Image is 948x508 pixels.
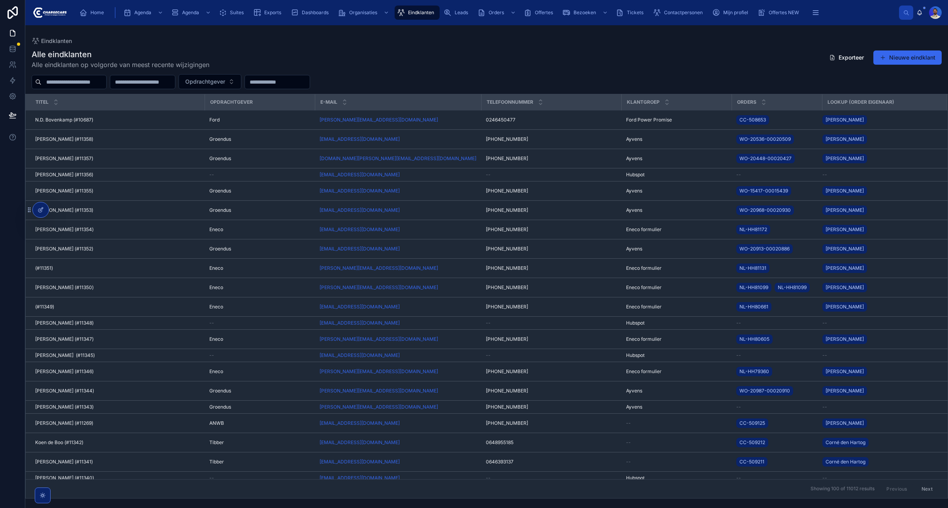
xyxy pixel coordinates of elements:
a: [EMAIL_ADDRESS][DOMAIN_NAME] [320,226,400,233]
span: Offertes [535,9,553,16]
span: NL-HH80605 [739,336,769,342]
span: Agenda [134,9,151,16]
a: -- [822,320,937,326]
a: Eneco formulier [626,336,727,342]
span: NL-HH81131 [739,265,766,271]
span: [PERSON_NAME] [826,265,864,271]
a: [PERSON_NAME] [822,152,937,165]
span: Eneco formulier [626,284,662,291]
a: [PERSON_NAME] [822,225,867,234]
a: NL-HH81172 [736,225,770,234]
span: [PHONE_NUMBER] [486,304,528,310]
a: Groendus [209,388,310,394]
a: [PHONE_NUMBER] [486,246,617,252]
a: [EMAIL_ADDRESS][DOMAIN_NAME] [320,246,476,252]
a: NL-HH81131 [736,263,769,273]
span: Eindklanten [408,9,434,16]
span: Eneco formulier [626,265,662,271]
span: [PERSON_NAME] [826,207,864,213]
span: (#11349) [35,304,54,310]
span: [PERSON_NAME] (#11358) [35,136,93,142]
a: Groendus [209,246,310,252]
a: [PERSON_NAME][EMAIL_ADDRESS][DOMAIN_NAME] [320,265,476,271]
a: Eneco formulier [626,304,727,310]
a: [EMAIL_ADDRESS][DOMAIN_NAME] [320,188,400,194]
a: Ayvens [626,246,727,252]
span: [PERSON_NAME] [826,188,864,194]
span: Leads [455,9,468,16]
a: Nieuwe eindklant [873,50,942,65]
span: -- [209,352,214,359]
span: Groendus [209,246,231,252]
span: Ayvens [626,136,642,142]
span: Ayvens [626,188,642,194]
a: [PERSON_NAME][EMAIL_ADDRESS][DOMAIN_NAME] [320,388,438,394]
a: [PHONE_NUMBER] [486,155,617,162]
span: WO-15417-00015439 [739,188,788,194]
a: Ford [209,117,310,123]
a: [EMAIL_ADDRESS][DOMAIN_NAME] [320,188,476,194]
a: [PHONE_NUMBER] [486,207,617,213]
a: WO-20968-00020930 [736,204,817,217]
a: [PHONE_NUMBER] [486,284,617,291]
a: [PERSON_NAME] [822,283,867,292]
a: [PERSON_NAME] [822,333,937,346]
span: [PERSON_NAME] [826,388,864,394]
span: -- [736,352,741,359]
a: Offertes NEW [755,6,805,20]
a: WO-20987-00020910 [736,386,793,396]
span: N.D. Bovenkamp (#10687) [35,117,93,123]
span: -- [822,172,827,178]
a: [PERSON_NAME] (#11356) [35,172,200,178]
a: Ayvens [626,155,727,162]
span: Suites [230,9,244,16]
a: [DOMAIN_NAME][PERSON_NAME][EMAIL_ADDRESS][DOMAIN_NAME] [320,155,476,162]
a: [PERSON_NAME] [822,365,937,378]
a: -- [736,320,817,326]
a: Offertes [521,6,559,20]
span: [PERSON_NAME] (#11346) [35,368,94,375]
a: Ayvens [626,388,727,394]
span: NL-HH81172 [739,226,767,233]
span: Groendus [209,388,231,394]
a: NL-HH79360 [736,365,817,378]
a: [PERSON_NAME][EMAIL_ADDRESS][DOMAIN_NAME] [320,404,476,410]
a: Eneco formulier [626,226,727,233]
a: [PERSON_NAME][EMAIL_ADDRESS][DOMAIN_NAME] [320,265,438,271]
span: [PHONE_NUMBER] [486,265,528,271]
span: Ford Power Promise [626,117,672,123]
a: Suites [216,6,249,20]
a: Eneco [209,226,310,233]
a: Exports [251,6,287,20]
a: [PERSON_NAME] [822,302,867,312]
span: -- [822,320,827,326]
a: Eneco [209,304,310,310]
span: WO-20968-00020930 [739,207,791,213]
a: [PERSON_NAME] [822,367,867,376]
a: [PERSON_NAME] (#11353) [35,207,200,213]
a: -- [822,172,937,178]
a: WO-15417-00015439 [736,185,817,197]
span: [PERSON_NAME] [826,284,864,291]
a: -- [209,352,310,359]
span: [PERSON_NAME] (#11355) [35,188,93,194]
a: CC-508653 [736,115,769,125]
span: NL-HH81099 [739,284,768,291]
span: Eneco formulier [626,368,662,375]
span: Eneco formulier [626,226,662,233]
a: N.D. Bovenkamp (#10687) [35,117,200,123]
a: Agenda [169,6,215,20]
span: Contactpersonen [664,9,703,16]
img: App logo [32,6,67,19]
span: -- [736,172,741,178]
a: [PERSON_NAME] [822,243,937,255]
a: WO-20968-00020930 [736,205,794,215]
a: Eneco [209,284,310,291]
span: -- [209,320,214,326]
span: Opdrachtgever [185,78,225,86]
span: [PERSON_NAME] (#11353) [35,207,93,213]
span: [PERSON_NAME] [826,155,864,162]
a: NL-HH81099 [736,283,771,292]
a: [PHONE_NUMBER] [486,388,617,394]
a: WO-20536-00020509 [736,134,794,144]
